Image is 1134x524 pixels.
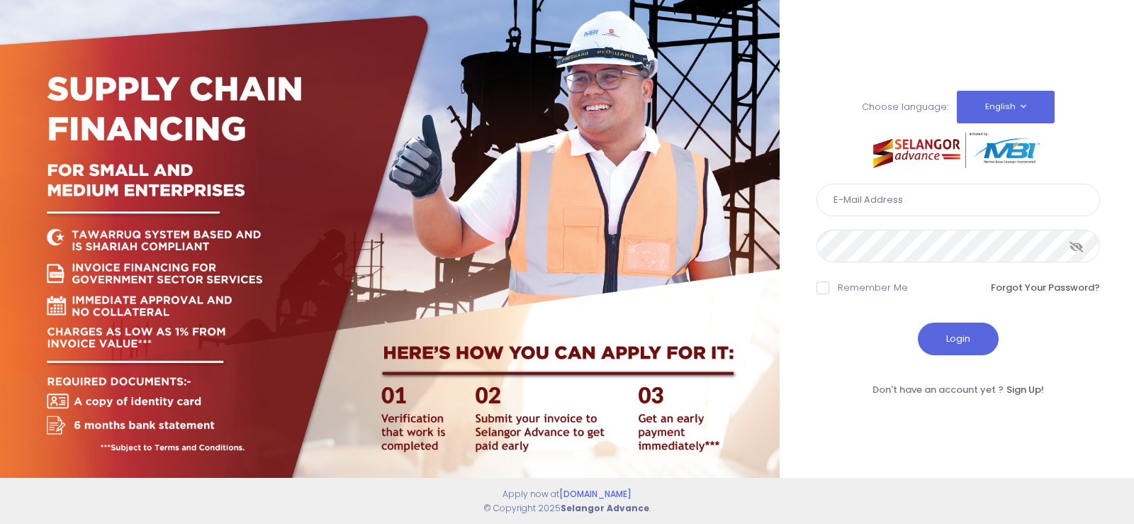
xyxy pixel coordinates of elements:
span: Choose language: [862,100,948,113]
button: Login [918,323,999,355]
input: E-Mail Address [816,184,1100,216]
strong: Selangor Advance [561,502,649,514]
a: Forgot Your Password? [991,281,1100,295]
label: Remember Me [838,281,908,295]
button: English [957,91,1055,123]
a: [DOMAIN_NAME] [559,488,631,500]
a: Sign Up! [1006,383,1044,396]
span: Apply now at © Copyright 2025 . [483,488,651,514]
img: selangor-advance.png [873,133,1043,168]
span: Don't have an account yet ? [872,383,1004,396]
